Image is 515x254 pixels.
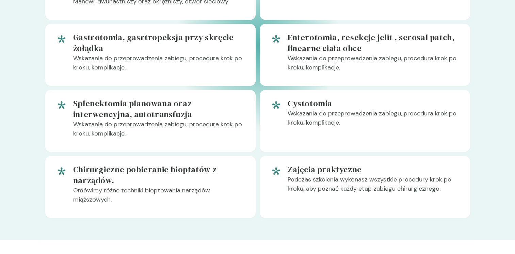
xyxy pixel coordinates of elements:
[288,98,459,109] h5: Cystotomia
[73,98,245,120] h5: Splenektomia planowana oraz interwencyjna, autotransfuzja
[288,32,459,54] h5: Enterotomia, resekcje jelit , serosal patch, linearne ciała obce
[73,164,245,186] h5: Chirurgiczne pobieranie bioptatów z narządów.
[73,32,245,54] h5: Gastrotomia, gasrtropeksja przy skręcie żołądka
[288,109,459,133] p: Wskazania do przeprowadzenia zabiegu, procedura krok po kroku, komplikacje.
[73,120,245,144] p: Wskazania do przeprowadzenia zabiegu, procedura krok po kroku, komplikacje.
[73,186,245,210] p: Omówimy różne techniki bioptowania narządów miąższowych.
[288,164,459,175] h5: Zajęcia praktyczne
[288,175,459,199] p: Podczas szkolenia wykonasz wszystkie procedury krok po kroku, aby poznać każdy etap zabiegu chiru...
[288,54,459,78] p: Wskazania do przeprowadzenia zabiegu, procedura krok po kroku, komplikacje.
[73,54,245,78] p: Wskazania do przeprowadzenia zabiegu, procedura krok po kroku, komplikacje.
